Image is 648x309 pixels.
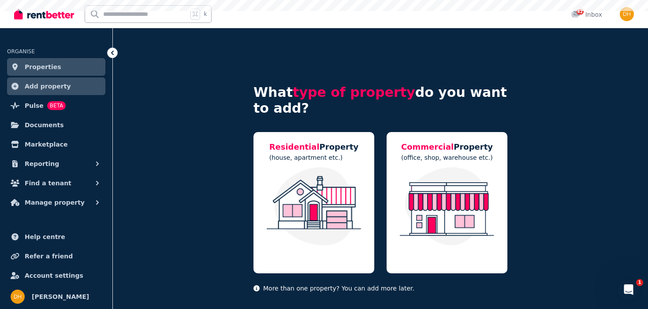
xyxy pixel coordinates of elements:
[32,291,89,302] span: [PERSON_NAME]
[25,120,64,130] span: Documents
[25,100,44,111] span: Pulse
[25,232,65,242] span: Help centre
[25,81,71,92] span: Add property
[7,116,105,134] a: Documents
[269,153,359,162] p: (house, apartment etc.)
[7,48,35,55] span: ORGANISE
[47,101,66,110] span: BETA
[269,141,359,153] h5: Property
[620,7,634,21] img: Daniel Hillier
[253,85,507,116] h4: What do you want to add?
[7,174,105,192] button: Find a tenant
[7,247,105,265] a: Refer a friend
[293,85,415,100] span: type of property
[577,9,584,15] span: 42
[25,158,59,169] span: Reporting
[7,58,105,76] a: Properties
[25,197,85,208] span: Manage property
[7,97,105,114] a: PulseBETA
[262,167,365,246] img: Residential Property
[25,62,61,72] span: Properties
[7,136,105,153] a: Marketplace
[269,142,320,151] span: Residential
[253,284,507,293] p: More than one property? You can add more later.
[636,279,643,286] span: 1
[401,142,454,151] span: Commercial
[7,155,105,173] button: Reporting
[7,77,105,95] a: Add property
[204,11,207,18] span: k
[7,267,105,284] a: Account settings
[401,141,493,153] h5: Property
[401,153,493,162] p: (office, shop, warehouse etc.)
[571,10,602,19] div: Inbox
[7,228,105,246] a: Help centre
[11,290,25,304] img: Daniel Hillier
[25,251,73,261] span: Refer a friend
[25,139,67,150] span: Marketplace
[395,167,499,246] img: Commercial Property
[14,7,74,21] img: RentBetter
[25,178,71,188] span: Find a tenant
[618,279,639,300] iframe: Intercom live chat
[25,270,83,281] span: Account settings
[7,194,105,211] button: Manage property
